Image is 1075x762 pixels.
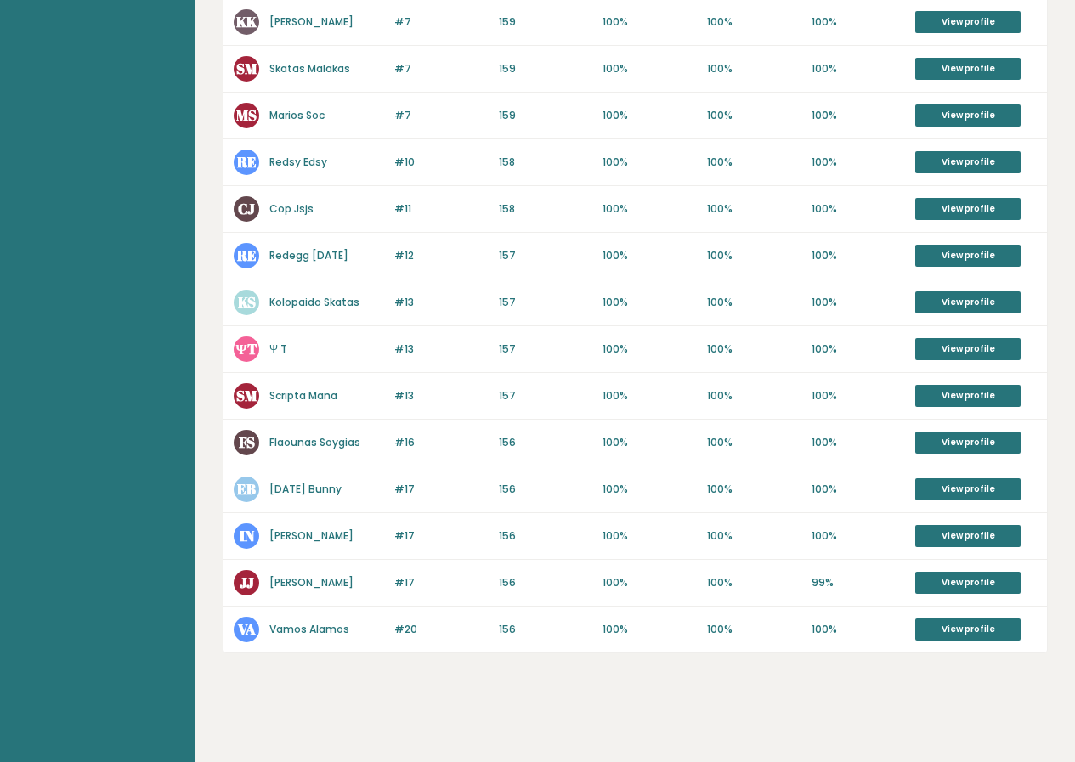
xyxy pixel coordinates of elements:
p: 100% [812,482,906,497]
a: Flaounas Soygias [269,435,360,449]
p: 100% [812,108,906,123]
a: Redsy Edsy [269,155,327,169]
p: 156 [499,575,593,590]
p: 100% [707,482,801,497]
p: 100% [707,528,801,544]
p: 100% [707,14,801,30]
p: 100% [707,575,801,590]
p: #20 [394,622,489,637]
a: View profile [915,245,1021,267]
p: 100% [812,248,906,263]
p: 156 [499,622,593,637]
p: #10 [394,155,489,170]
p: 100% [812,341,906,357]
p: 100% [707,61,801,76]
p: #17 [394,482,489,497]
p: #17 [394,528,489,544]
p: #12 [394,248,489,263]
p: 100% [707,388,801,404]
a: View profile [915,151,1021,173]
text: VA [237,619,256,639]
text: SM [236,59,257,78]
a: [DATE] Bunny [269,482,342,496]
p: #13 [394,341,489,357]
text: KS [238,292,256,312]
p: 100% [603,388,697,404]
a: View profile [915,291,1021,313]
p: 100% [812,435,906,450]
text: RE [236,152,257,172]
a: Redegg [DATE] [269,248,348,262]
p: 100% [812,61,906,76]
p: 159 [499,61,593,76]
p: 100% [707,201,801,217]
p: 100% [603,528,697,544]
text: IN [240,526,255,545]
a: View profile [915,385,1021,407]
a: View profile [915,618,1021,641]
p: 100% [603,61,697,76]
text: ΨT [235,339,257,358]
p: 157 [499,295,593,310]
p: 100% [603,575,697,590]
p: #7 [394,14,489,30]
p: 100% [603,155,697,170]
p: #16 [394,435,489,450]
p: 100% [707,622,801,637]
p: 157 [499,248,593,263]
p: 100% [812,622,906,637]
p: 156 [499,435,593,450]
p: 100% [707,108,801,123]
p: 100% [603,248,697,263]
a: View profile [915,478,1021,500]
a: View profile [915,104,1021,127]
p: 100% [603,341,697,357]
p: 100% [812,14,906,30]
p: 100% [603,295,697,310]
p: 100% [707,435,801,450]
text: SM [236,386,257,405]
text: RE [236,246,257,265]
a: Ψ T [269,341,287,356]
text: CJ [238,199,255,218]
p: 100% [603,622,697,637]
a: View profile [915,58,1021,80]
a: Vamos Alamos [269,622,349,636]
p: 156 [499,482,593,497]
a: Skatas Malakas [269,61,350,76]
a: Cop Jsjs [269,201,314,216]
a: View profile [915,525,1021,547]
a: View profile [915,432,1021,454]
p: #13 [394,388,489,404]
a: Scripta Mana [269,388,337,403]
p: #7 [394,61,489,76]
p: 100% [707,295,801,310]
text: KK [236,12,257,31]
p: 100% [812,388,906,404]
p: 100% [812,295,906,310]
p: 100% [707,248,801,263]
a: View profile [915,11,1021,33]
p: 100% [707,341,801,357]
text: MS [236,105,257,125]
text: JJ [240,573,254,592]
p: 100% [603,201,697,217]
a: View profile [915,198,1021,220]
p: 158 [499,155,593,170]
p: 159 [499,14,593,30]
p: 99% [812,575,906,590]
p: 158 [499,201,593,217]
p: 157 [499,388,593,404]
a: [PERSON_NAME] [269,575,354,590]
text: FS [239,432,255,452]
text: EB [237,479,256,499]
p: 100% [603,108,697,123]
p: 159 [499,108,593,123]
p: #17 [394,575,489,590]
p: #7 [394,108,489,123]
a: Marios Soc [269,108,325,122]
a: [PERSON_NAME] [269,528,354,543]
a: View profile [915,338,1021,360]
a: [PERSON_NAME] [269,14,354,29]
p: 100% [812,155,906,170]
